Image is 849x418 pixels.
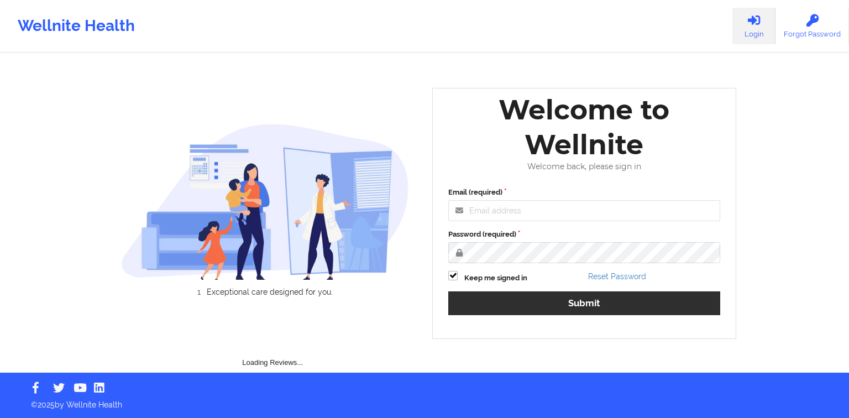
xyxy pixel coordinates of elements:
[448,229,720,240] label: Password (required)
[121,123,410,280] img: wellnite-auth-hero_200.c722682e.png
[464,273,527,284] label: Keep me signed in
[448,187,720,198] label: Email (required)
[775,8,849,44] a: Forgot Password
[130,288,409,296] li: Exceptional care designed for you.
[441,92,728,162] div: Welcome to Wellnite
[588,272,646,281] a: Reset Password
[732,8,775,44] a: Login
[448,200,720,221] input: Email address
[448,291,720,315] button: Submit
[441,162,728,171] div: Welcome back, please sign in
[121,315,425,368] div: Loading Reviews...
[23,391,826,410] p: © 2025 by Wellnite Health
